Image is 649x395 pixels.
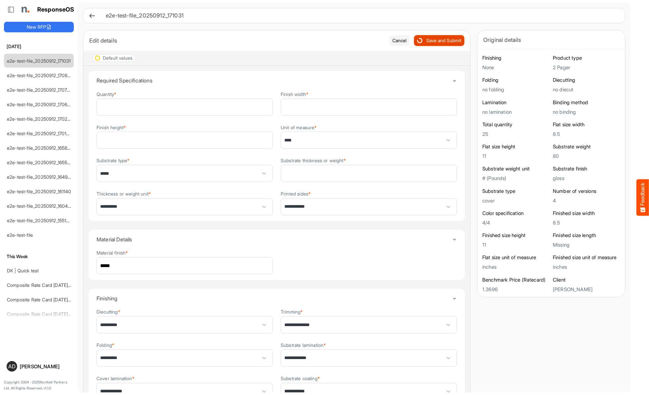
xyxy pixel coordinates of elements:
h6: Substrate weight unit [482,166,550,172]
h6: Number of versions [553,188,620,195]
a: e2e-test-file_20250912_161140 [7,189,71,194]
a: e2e-test-file_20250912_160454 [7,203,74,209]
label: Substrate thickness or weight [281,158,346,163]
h6: Client [553,277,620,283]
a: Composite Rate Card [DATE]_smaller [7,282,85,288]
h6: Flat size unit of measure [482,254,550,261]
h5: cover [482,198,550,203]
h6: Folding [482,77,550,83]
a: e2e-test-file_20250912_165500 [7,160,73,165]
h5: Missing [553,242,620,248]
h5: gloss [553,175,620,181]
label: Finish height [97,125,126,130]
h4: Finishing [97,295,452,301]
h5: # (Pounds) [482,175,550,181]
h6: Substrate weight [553,143,620,150]
a: e2e-test-file_20250912_170908 [7,73,73,78]
h5: 8.5 [553,131,620,137]
h6: [DATE] [4,43,74,50]
summary: Toggle content [97,289,457,308]
a: DK | Quick test [7,268,39,273]
label: Finish width [281,92,308,97]
h6: Diecutting [553,77,620,83]
h4: Material Details [97,236,452,242]
a: e2e-test-file_20250912_155107 [7,218,72,223]
h6: Substrate finish [553,166,620,172]
summary: Toggle content [97,71,457,90]
h6: e2e-test-file_20250912_171031 [106,13,614,18]
h5: inches [553,264,620,270]
div: Default values [103,56,132,60]
h5: no folding [482,87,550,92]
label: Unit of measure [281,125,317,130]
h6: Total quantity [482,121,550,128]
h5: no diecut [553,87,620,92]
label: Diecutting [97,309,120,314]
h6: Substrate type [482,188,550,195]
label: Printed sides [281,191,311,196]
button: Feedback [636,179,649,216]
h5: 11 [482,242,550,248]
h5: inches [482,264,550,270]
h6: Finishing [482,55,550,61]
h6: Color specification [482,210,550,217]
span: AD [8,364,15,369]
h5: 8.5 [553,220,620,226]
div: Edit details [89,36,384,45]
h5: 2 Pager [553,65,620,70]
label: Thickness or weight unit [97,191,151,196]
a: e2e-test-file_20250912_171031 [7,58,71,64]
h5: 4 [553,198,620,203]
h6: Binding method [553,99,620,106]
summary: Toggle content [97,230,457,249]
label: Trimming [281,309,303,314]
img: Northell [18,3,31,16]
a: e2e-test-file_20250912_170108 [7,131,72,136]
div: Original details [483,35,619,45]
h5: None [482,65,550,70]
h5: [PERSON_NAME] [553,287,620,292]
h6: Lamination [482,99,550,106]
h1: ResponseOS [37,6,74,13]
a: Composite Rate Card [DATE] mapping test_deleted [7,297,115,302]
label: Substrate type [97,158,129,163]
a: e2e-test-file_20250912_165858 [7,145,73,151]
h4: Required Specifications [97,77,452,83]
p: Copyright 2004 - 2025 Northell Partners Ltd. All Rights Reserved. v 1.1.0 [4,380,74,391]
h6: Finished size width [553,210,620,217]
h6: This Week [4,253,74,260]
a: e2e-test-file_20250912_170636 [7,102,73,107]
h5: no binding [553,109,620,115]
button: Cancel [389,35,409,46]
h6: Finished size unit of measure [553,254,620,261]
a: e2e-test-file_20250912_164942 [7,174,73,180]
label: Quantity [97,92,116,97]
h6: Flat size height [482,143,550,150]
h5: 25 [482,131,550,137]
h6: Finished size length [553,232,620,239]
h5: 80 [553,153,620,159]
label: Folding [97,343,114,348]
a: e2e-test-file_20250912_170747 [7,87,72,93]
h5: 1.3696 [482,287,550,292]
h5: 4/4 [482,220,550,226]
h6: Flat size width [553,121,620,128]
a: e2e-test-file_20250912_170222 [7,116,73,122]
label: Substrate coating [281,376,320,381]
label: Cover lamination [97,376,134,381]
label: Material finish [97,250,128,255]
h5: 11 [482,153,550,159]
h6: Product type [553,55,620,61]
label: Substrate lamination [281,343,326,348]
h5: no lamination [482,109,550,115]
div: [PERSON_NAME] [20,364,71,369]
a: e2e-test-file [7,232,33,238]
h6: Finished size height [482,232,550,239]
button: New RFP [4,22,74,32]
h6: Benchmark Price (Ratecard) [482,277,550,283]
